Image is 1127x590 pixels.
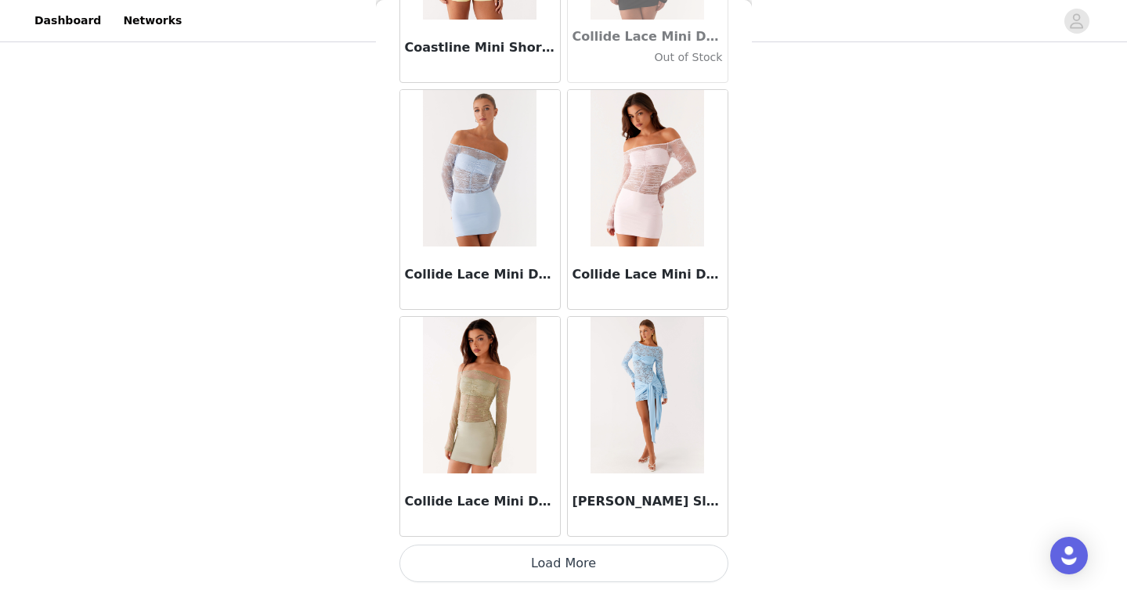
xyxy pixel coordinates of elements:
[423,90,536,246] img: Collide Lace Mini Dress - Blue
[1069,9,1084,34] div: avatar
[423,317,536,473] img: Collide Lace Mini Dress - Sage
[591,317,704,473] img: Consie Long Sleeve Mini Dress - Pale Blue
[405,38,555,57] h3: Coastline Mini Shorts - Yellow
[573,27,723,46] h3: Collide Lace Mini Dress - Black
[405,265,555,284] h3: Collide Lace Mini Dress - Blue
[573,49,723,66] h4: Out of Stock
[573,265,723,284] h3: Collide Lace Mini Dress - Pink
[399,545,728,582] button: Load More
[25,3,110,38] a: Dashboard
[1050,537,1088,574] div: Open Intercom Messenger
[405,492,555,511] h3: Collide Lace Mini Dress - Sage
[573,492,723,511] h3: [PERSON_NAME] Sleeve Mini Dress - Pale Blue
[114,3,191,38] a: Networks
[591,90,704,246] img: Collide Lace Mini Dress - Pink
